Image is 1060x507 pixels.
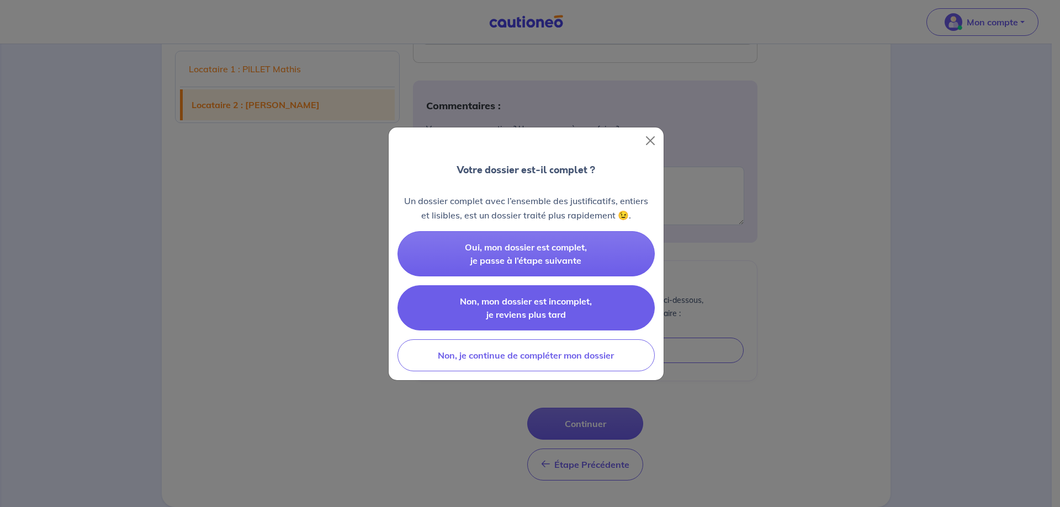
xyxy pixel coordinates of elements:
button: Oui, mon dossier est complet, je passe à l’étape suivante [397,231,655,276]
button: Non, mon dossier est incomplet, je reviens plus tard [397,285,655,330]
span: Non, je continue de compléter mon dossier [438,350,614,361]
span: Non, mon dossier est incomplet, je reviens plus tard [460,296,592,320]
button: Non, je continue de compléter mon dossier [397,339,655,371]
span: Oui, mon dossier est complet, je passe à l’étape suivante [465,242,587,266]
p: Votre dossier est-il complet ? [457,163,595,177]
button: Close [642,132,659,150]
p: Un dossier complet avec l’ensemble des justificatifs, entiers et lisibles, est un dossier traité ... [397,194,655,222]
